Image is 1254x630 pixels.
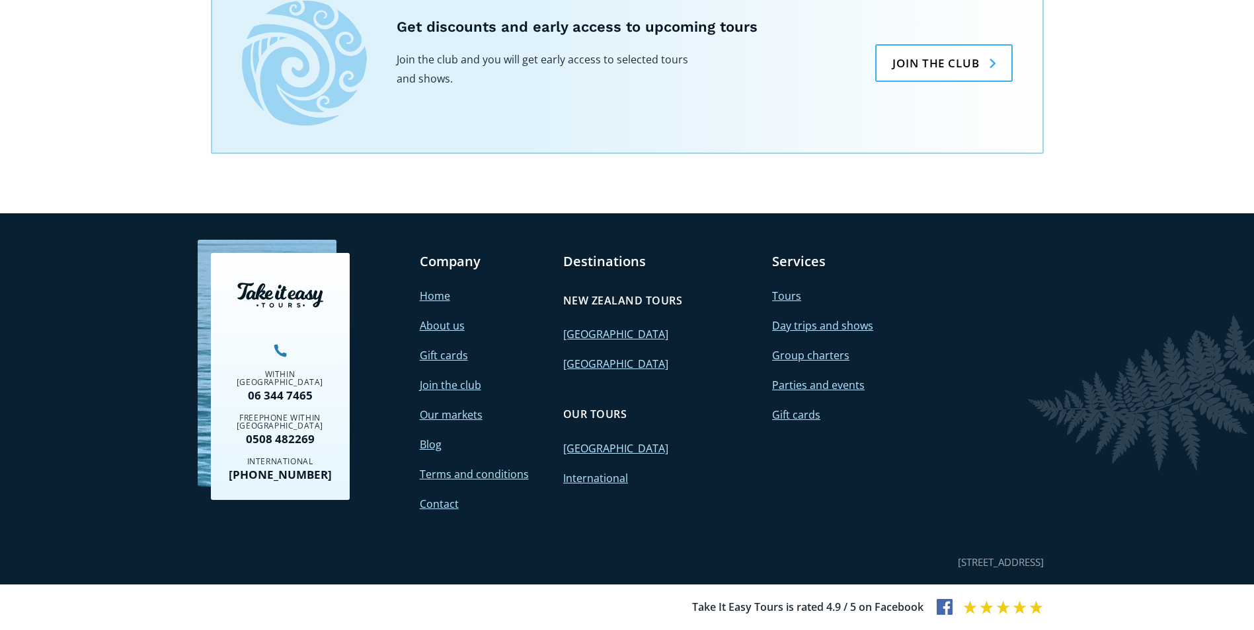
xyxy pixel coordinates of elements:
p: Join the club and you will get early access to selected tours and shows. [397,50,701,88]
div: International [221,458,340,466]
a: Gift cards [420,348,468,363]
a: Destinations [563,253,646,270]
nav: Footer [211,253,1044,514]
a: Parties and events [772,378,865,392]
a: [GEOGRAPHIC_DATA] [563,357,668,371]
a: Home [420,289,450,303]
a: New Zealand tours [563,287,682,314]
a: 0508 482269 [221,433,340,444]
a: Blog [420,437,442,452]
a: About us [420,318,465,333]
a: Services [772,253,826,270]
a: [PHONE_NUMBER] [221,469,340,480]
div: Freephone within [GEOGRAPHIC_DATA] [221,414,340,430]
div: [STREET_ADDRESS] [958,553,1044,571]
a: Join the club [420,378,481,392]
a: Our markets [420,407,483,422]
a: 06 344 7465 [221,390,340,401]
a: Terms and conditions [420,467,529,481]
h4: New Zealand tours [563,293,682,308]
div: Take It Easy Tours is rated 4.9 / 5 on Facebook [692,598,923,617]
a: International [563,471,628,485]
a: Our tours [563,400,627,428]
h5: Get discounts and early access to upcoming tours [397,18,758,37]
h3: Company [420,253,550,270]
img: Take it easy tours [237,283,323,308]
div: Within [GEOGRAPHIC_DATA] [221,370,340,386]
a: Group charters [772,348,849,363]
a: Join the club [875,44,1012,82]
a: Gift cards [772,407,820,422]
a: [GEOGRAPHIC_DATA] [563,327,668,341]
a: Contact [420,497,459,511]
h4: Our tours [563,407,627,421]
a: Tours [772,289,801,303]
a: Day trips and shows [772,318,873,333]
a: [GEOGRAPHIC_DATA] [563,441,668,456]
img: Facebook [937,599,953,615]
